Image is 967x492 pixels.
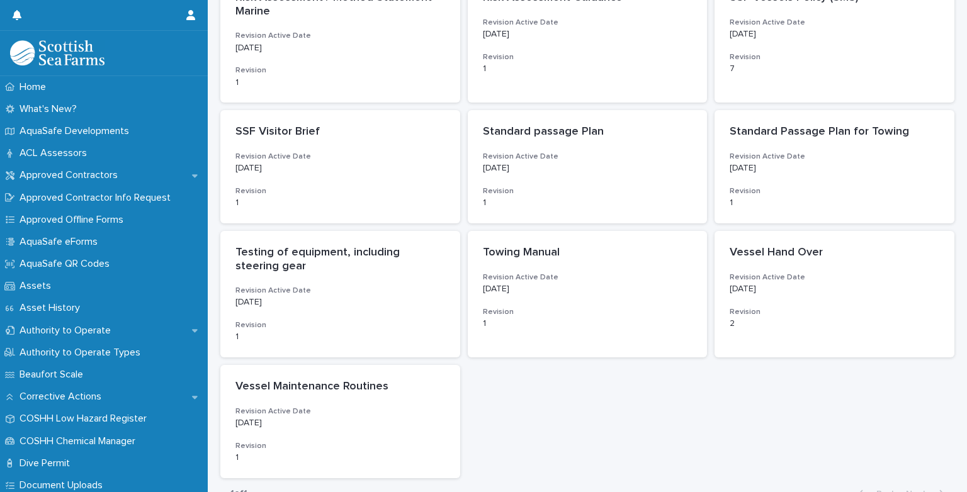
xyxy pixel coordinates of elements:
[468,231,708,357] a: Towing ManualRevision Active Date[DATE]Revision1
[235,332,445,342] p: 1
[235,286,445,296] h3: Revision Active Date
[483,52,693,62] h3: Revision
[14,214,133,226] p: Approved Offline Forms
[730,125,939,139] p: Standard Passage Plan for Towing
[715,231,954,357] a: Vessel Hand OverRevision Active Date[DATE]Revision2
[235,43,445,53] p: [DATE]
[235,406,445,417] h3: Revision Active Date
[730,272,939,282] h3: Revision Active Date
[14,435,145,447] p: COSHH Chemical Manager
[14,369,93,381] p: Beaufort Scale
[14,103,87,115] p: What's New?
[730,246,939,260] p: Vessel Hand Over
[235,418,445,428] p: [DATE]
[483,29,693,40] p: [DATE]
[483,307,693,317] h3: Revision
[220,365,460,478] a: Vessel Maintenance RoutinesRevision Active Date[DATE]Revision1
[235,297,445,308] p: [DATE]
[483,198,693,208] p: 1
[483,272,693,282] h3: Revision Active Date
[730,29,939,40] p: [DATE]
[14,169,128,181] p: Approved Contractors
[730,186,939,196] h3: Revision
[730,152,939,162] h3: Revision Active Date
[235,125,445,139] p: SSF Visitor Brief
[730,18,939,28] h3: Revision Active Date
[14,391,111,403] p: Corrective Actions
[14,457,80,469] p: Dive Permit
[730,318,939,329] p: 2
[14,147,97,159] p: ACL Assessors
[483,64,693,74] p: 1
[483,152,693,162] h3: Revision Active Date
[10,40,105,65] img: bPIBxiqnSb2ggTQWdOVV
[483,18,693,28] h3: Revision Active Date
[730,52,939,62] h3: Revision
[730,64,939,74] p: 7
[235,198,445,208] p: 1
[483,125,693,139] p: Standard passage Plan
[715,110,954,223] a: Standard Passage Plan for TowingRevision Active Date[DATE]Revision1
[14,413,157,425] p: COSHH Low Hazard Register
[235,152,445,162] h3: Revision Active Date
[14,347,150,359] p: Authority to Operate Types
[730,198,939,208] p: 1
[14,81,56,93] p: Home
[235,246,445,273] p: Testing of equipment, including steering gear
[14,280,61,292] p: Assets
[14,125,139,137] p: AquaSafe Developments
[220,231,460,357] a: Testing of equipment, including steering gearRevision Active Date[DATE]Revision1
[14,479,113,491] p: Document Uploads
[483,246,693,260] p: Towing Manual
[235,163,445,174] p: [DATE]
[235,452,445,463] p: 1
[235,31,445,41] h3: Revision Active Date
[730,284,939,294] p: [DATE]
[235,380,445,394] p: Vessel Maintenance Routines
[14,258,120,270] p: AquaSafe QR Codes
[235,186,445,196] h3: Revision
[483,186,693,196] h3: Revision
[483,284,693,294] p: [DATE]
[235,320,445,330] h3: Revision
[14,192,181,204] p: Approved Contractor Info Request
[14,325,121,337] p: Authority to Operate
[483,163,693,174] p: [DATE]
[730,163,939,174] p: [DATE]
[14,236,108,248] p: AquaSafe eForms
[235,65,445,75] h3: Revision
[14,302,90,314] p: Asset History
[468,110,708,223] a: Standard passage PlanRevision Active Date[DATE]Revision1
[483,318,693,329] p: 1
[730,307,939,317] h3: Revision
[235,441,445,451] h3: Revision
[235,77,445,88] p: 1
[220,110,460,223] a: SSF Visitor BriefRevision Active Date[DATE]Revision1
